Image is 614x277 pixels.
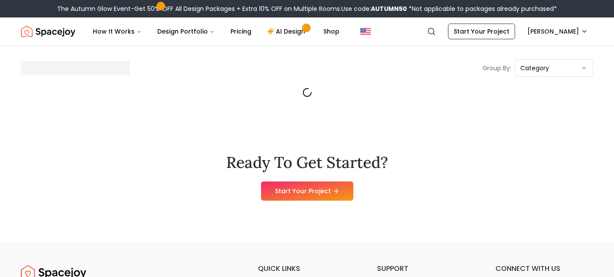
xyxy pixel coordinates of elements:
[260,23,315,40] a: AI Design
[226,154,388,171] h2: Ready To Get Started?
[86,23,149,40] button: How It Works
[448,24,515,39] a: Start Your Project
[57,4,557,13] div: The Autumn Glow Event-Get 50% OFF All Design Packages + Extra 10% OFF on Multiple Rooms.
[407,4,557,13] span: *Not applicable to packages already purchased*
[150,23,222,40] button: Design Portfolio
[224,23,258,40] a: Pricing
[522,24,593,39] button: [PERSON_NAME]
[482,64,511,72] p: Group By:
[261,181,353,201] a: Start Your Project
[371,4,407,13] b: AUTUMN50
[360,26,371,37] img: United States
[341,4,407,13] span: Use code:
[495,263,593,274] h6: connect with us
[21,23,75,40] img: Spacejoy Logo
[21,17,593,45] nav: Global
[86,23,346,40] nav: Main
[21,23,75,40] a: Spacejoy
[377,263,475,274] h6: support
[258,263,356,274] h6: quick links
[316,23,346,40] a: Shop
